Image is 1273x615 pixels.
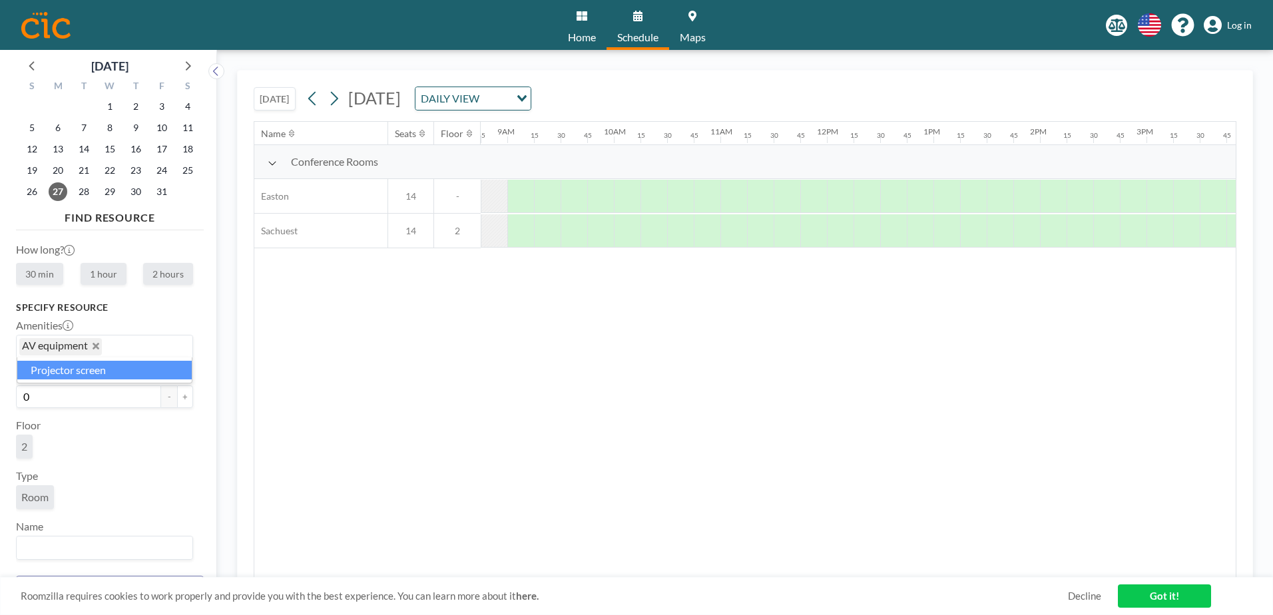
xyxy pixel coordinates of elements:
div: 1PM [923,126,940,136]
label: 30 min [16,263,63,285]
div: 30 [1196,131,1204,140]
div: 30 [983,131,991,140]
div: T [123,79,148,96]
div: 45 [797,131,805,140]
div: Seats [395,128,416,140]
span: Schedule [617,32,658,43]
span: Thursday, October 16, 2025 [127,140,145,158]
span: Wednesday, October 15, 2025 [101,140,119,158]
div: 10AM [604,126,626,136]
a: here. [516,590,539,602]
span: Monday, October 27, 2025 [49,182,67,201]
div: 45 [584,131,592,140]
span: Log in [1227,19,1252,31]
span: Thursday, October 23, 2025 [127,161,145,180]
div: 45 [1117,131,1125,140]
label: How many people? [16,369,113,383]
span: 2 [434,225,481,237]
span: Wednesday, October 22, 2025 [101,161,119,180]
div: Search for option [415,87,531,110]
span: Thursday, October 9, 2025 [127,118,145,137]
span: Friday, October 17, 2025 [152,140,171,158]
div: 15 [957,131,965,140]
div: 45 [1223,131,1231,140]
span: Saturday, October 4, 2025 [178,97,197,116]
span: Conference Rooms [291,155,378,168]
div: 9AM [497,126,515,136]
span: Sunday, October 26, 2025 [23,182,41,201]
span: Monday, October 6, 2025 [49,118,67,137]
div: T [71,79,97,96]
div: 45 [903,131,911,140]
span: Wednesday, October 1, 2025 [101,97,119,116]
span: Roomzilla requires cookies to work properly and provide you with the best experience. You can lea... [21,590,1068,602]
input: Search for option [18,539,185,556]
div: 3PM [1137,126,1153,136]
a: Log in [1204,16,1252,35]
div: Name [261,128,286,140]
div: F [148,79,174,96]
div: 11AM [710,126,732,136]
div: 15 [1170,131,1178,140]
span: Monday, October 20, 2025 [49,161,67,180]
label: Type [16,469,38,483]
input: Search for option [483,90,509,107]
span: Easton [254,190,289,202]
label: 1 hour [81,263,127,285]
span: Thursday, October 30, 2025 [127,182,145,201]
a: Decline [1068,590,1101,602]
button: Deselect AV equipment [93,343,99,349]
span: Friday, October 31, 2025 [152,182,171,201]
span: Wednesday, October 29, 2025 [101,182,119,201]
span: Tuesday, October 7, 2025 [75,118,93,137]
label: Amenities [16,319,73,332]
div: 30 [664,131,672,140]
div: 15 [1063,131,1071,140]
h4: FIND RESOURCE [16,206,204,224]
span: Sunday, October 5, 2025 [23,118,41,137]
h3: Specify resource [16,302,193,313]
button: + [177,385,193,408]
span: Tuesday, October 14, 2025 [75,140,93,158]
div: 30 [877,131,885,140]
input: Search for option [103,338,185,355]
span: Saturday, October 11, 2025 [178,118,197,137]
span: Tuesday, October 28, 2025 [75,182,93,201]
span: AV equipment [22,339,88,351]
img: organization-logo [21,12,71,39]
div: 30 [1090,131,1098,140]
div: 45 [1010,131,1018,140]
div: 45 [690,131,698,140]
div: Search for option [17,536,192,559]
span: Tuesday, October 21, 2025 [75,161,93,180]
div: 12PM [817,126,838,136]
span: - [434,190,481,202]
div: 15 [637,131,645,140]
div: [DATE] [91,57,128,75]
label: Floor [16,419,41,432]
div: 2PM [1030,126,1047,136]
div: 45 [477,131,485,140]
span: 14 [388,225,433,237]
label: How long? [16,243,75,256]
button: [DATE] [254,87,296,110]
div: Search for option [17,335,192,358]
div: 15 [850,131,858,140]
div: 15 [744,131,752,140]
span: Thursday, October 2, 2025 [127,97,145,116]
div: S [19,79,45,96]
div: M [45,79,71,96]
span: [DATE] [348,88,401,108]
span: Home [568,32,596,43]
span: Maps [680,32,706,43]
label: Name [16,520,43,533]
span: Saturday, October 25, 2025 [178,161,197,180]
span: Sunday, October 12, 2025 [23,140,41,158]
div: W [97,79,123,96]
span: Friday, October 24, 2025 [152,161,171,180]
div: 30 [770,131,778,140]
span: DAILY VIEW [418,90,482,107]
div: S [174,79,200,96]
span: Friday, October 3, 2025 [152,97,171,116]
span: Monday, October 13, 2025 [49,140,67,158]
